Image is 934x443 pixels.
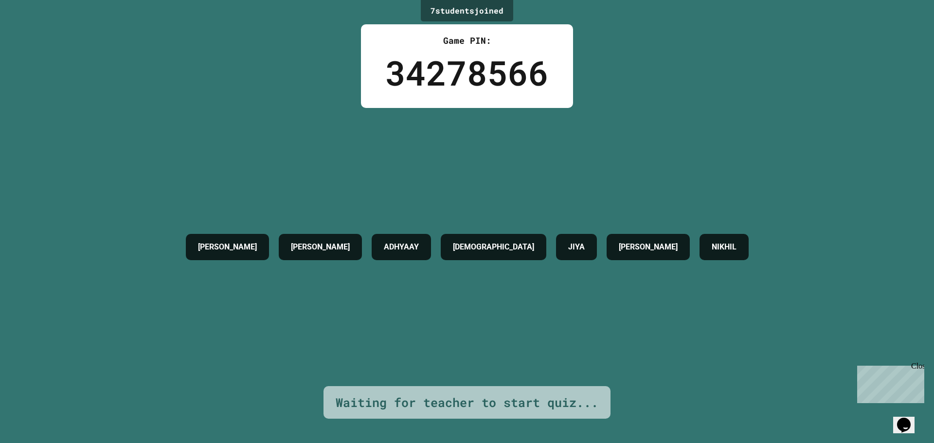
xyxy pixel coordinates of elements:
h4: [DEMOGRAPHIC_DATA] [453,241,534,253]
h4: NIKHIL [712,241,736,253]
div: Chat with us now!Close [4,4,67,62]
iframe: chat widget [853,362,924,403]
div: 34278566 [385,47,549,98]
h4: [PERSON_NAME] [198,241,257,253]
h4: [PERSON_NAME] [619,241,678,253]
h4: [PERSON_NAME] [291,241,350,253]
div: Waiting for teacher to start quiz... [336,393,598,412]
iframe: chat widget [893,404,924,433]
h4: ADHYAAY [384,241,419,253]
h4: JIYA [568,241,585,253]
div: Game PIN: [385,34,549,47]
